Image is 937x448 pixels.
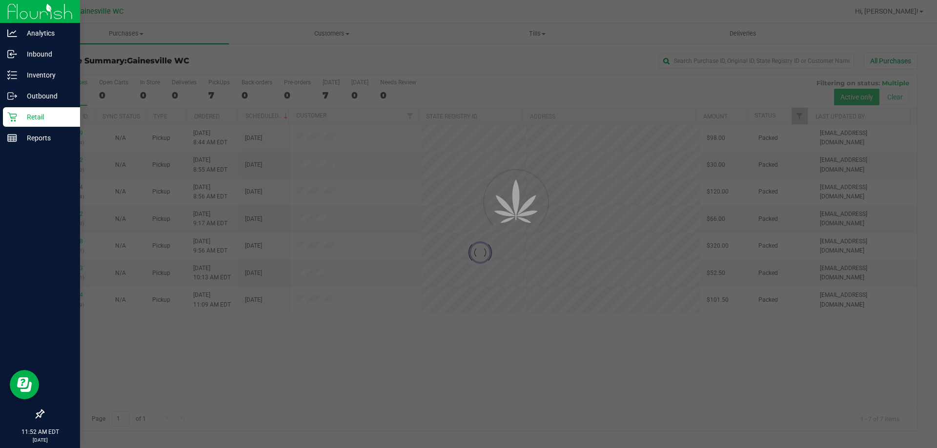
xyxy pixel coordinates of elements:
[17,90,76,102] p: Outbound
[7,49,17,59] inline-svg: Inbound
[17,27,76,39] p: Analytics
[17,48,76,60] p: Inbound
[4,436,76,444] p: [DATE]
[7,133,17,143] inline-svg: Reports
[7,28,17,38] inline-svg: Analytics
[17,132,76,144] p: Reports
[17,69,76,81] p: Inventory
[4,428,76,436] p: 11:52 AM EDT
[7,70,17,80] inline-svg: Inventory
[10,370,39,399] iframe: Resource center
[7,112,17,122] inline-svg: Retail
[7,91,17,101] inline-svg: Outbound
[17,111,76,123] p: Retail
